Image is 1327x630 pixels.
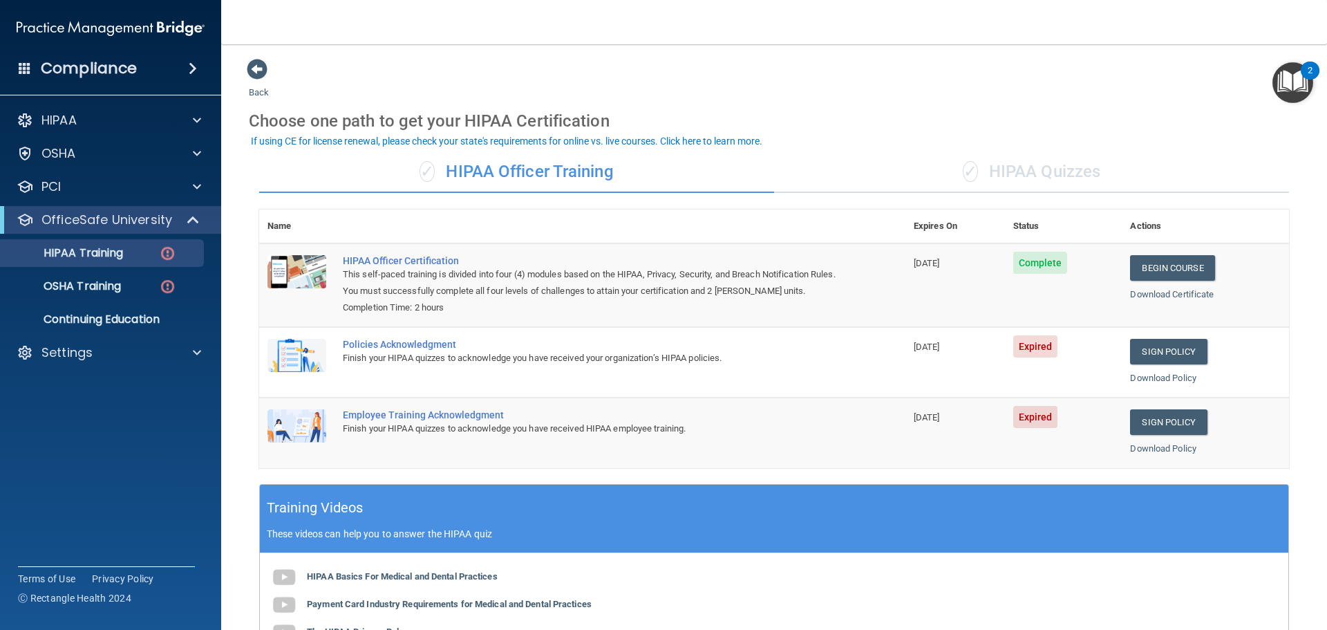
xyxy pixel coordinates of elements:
b: HIPAA Basics For Medical and Dental Practices [307,571,498,582]
h4: Compliance [41,59,137,78]
img: danger-circle.6113f641.png [159,278,176,295]
div: Choose one path to get your HIPAA Certification [249,101,1299,141]
div: Finish your HIPAA quizzes to acknowledge you have received HIPAA employee training. [343,420,836,437]
div: Completion Time: 2 hours [343,299,836,316]
img: gray_youtube_icon.38fcd6cc.png [270,564,298,591]
span: [DATE] [914,258,940,268]
span: [DATE] [914,342,940,352]
p: These videos can help you to answer the HIPAA quiz [267,528,1281,539]
a: Back [249,71,269,98]
th: Status [1005,210,1122,243]
a: Privacy Policy [92,572,154,586]
a: PCI [17,178,201,195]
a: Download Certificate [1130,289,1214,299]
img: PMB logo [17,15,205,42]
b: Payment Card Industry Requirements for Medical and Dental Practices [307,599,592,609]
th: Name [259,210,335,243]
span: ✓ [963,161,978,182]
p: HIPAA Training [9,246,123,260]
p: OfficeSafe University [41,212,172,228]
span: ✓ [420,161,435,182]
img: danger-circle.6113f641.png [159,245,176,262]
a: OSHA [17,145,201,162]
a: Sign Policy [1130,339,1207,364]
a: HIPAA Officer Certification [343,255,836,266]
button: If using CE for license renewal, please check your state's requirements for online vs. live cours... [249,134,764,148]
div: Employee Training Acknowledgment [343,409,836,420]
div: If using CE for license renewal, please check your state's requirements for online vs. live cours... [251,136,762,146]
th: Expires On [905,210,1005,243]
div: This self-paced training is divided into four (4) modules based on the HIPAA, Privacy, Security, ... [343,266,836,299]
div: HIPAA Officer Training [259,151,774,193]
h5: Training Videos [267,496,364,520]
span: Expired [1013,335,1058,358]
th: Actions [1122,210,1289,243]
a: Download Policy [1130,373,1196,383]
p: OSHA Training [9,279,121,293]
a: OfficeSafe University [17,212,200,228]
p: HIPAA [41,112,77,129]
span: Expired [1013,406,1058,428]
button: Open Resource Center, 2 new notifications [1272,62,1313,103]
p: Continuing Education [9,313,198,326]
div: HIPAA Quizzes [774,151,1289,193]
a: Terms of Use [18,572,75,586]
a: Download Policy [1130,443,1196,454]
a: Settings [17,344,201,361]
p: Settings [41,344,93,361]
div: 2 [1308,71,1312,89]
a: Begin Course [1130,255,1214,281]
p: OSHA [41,145,76,162]
div: Finish your HIPAA quizzes to acknowledge you have received your organization’s HIPAA policies. [343,350,836,367]
a: HIPAA [17,112,201,129]
span: Ⓒ Rectangle Health 2024 [18,591,131,605]
span: [DATE] [914,412,940,423]
p: PCI [41,178,61,195]
a: Sign Policy [1130,409,1207,435]
div: Policies Acknowledgment [343,339,836,350]
span: Complete [1013,252,1068,274]
img: gray_youtube_icon.38fcd6cc.png [270,591,298,619]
